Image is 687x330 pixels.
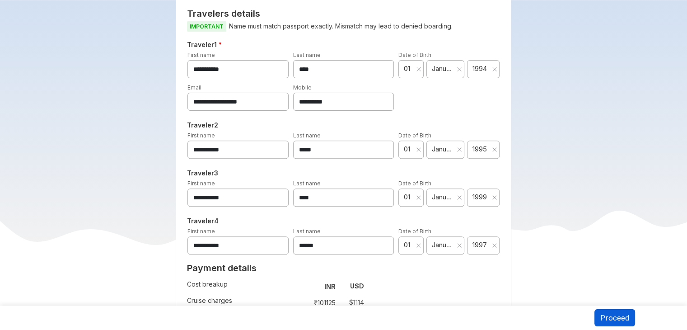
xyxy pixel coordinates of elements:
[293,84,312,91] label: Mobile
[404,240,414,250] span: 01
[416,241,421,250] button: Clear
[457,145,462,154] button: Clear
[416,243,421,248] svg: close
[185,168,502,179] h5: Traveler 3
[492,243,497,248] svg: close
[185,39,502,50] h5: Traveler 1
[432,64,453,73] span: January
[187,84,201,91] label: Email
[293,180,321,187] label: Last name
[457,195,462,200] svg: close
[416,65,421,74] button: Clear
[187,228,215,235] label: First name
[187,180,215,187] label: First name
[301,296,339,309] td: ₹ 101125
[187,52,215,58] label: First name
[293,132,321,139] label: Last name
[492,241,497,250] button: Clear
[492,193,497,202] button: Clear
[457,66,462,72] svg: close
[416,193,421,202] button: Clear
[492,66,497,72] svg: close
[398,132,431,139] label: Date of Birth
[457,147,462,152] svg: close
[339,296,364,309] td: $ 1114
[457,193,462,202] button: Clear
[492,65,497,74] button: Clear
[492,195,497,200] svg: close
[297,294,301,311] td: :
[187,21,226,32] span: IMPORTANT
[187,21,500,32] p: Name must match passport exactly. Mismatch may lead to denied boarding.
[187,263,364,273] h2: Payment details
[324,283,336,290] strong: INR
[457,241,462,250] button: Clear
[432,145,453,154] span: January
[187,8,500,19] h2: Travelers details
[404,145,414,154] span: 01
[187,278,297,294] td: Cost breakup
[404,193,414,202] span: 01
[432,193,453,202] span: January
[187,132,215,139] label: First name
[187,294,297,311] td: Cruise charges
[185,120,502,131] h5: Traveler 2
[457,243,462,248] svg: close
[492,145,497,154] button: Clear
[398,228,431,235] label: Date of Birth
[404,64,414,73] span: 01
[297,278,301,294] td: :
[492,147,497,152] svg: close
[416,195,421,200] svg: close
[293,52,321,58] label: Last name
[472,145,489,154] span: 1995
[416,66,421,72] svg: close
[457,65,462,74] button: Clear
[185,216,502,226] h5: Traveler 4
[350,282,364,290] strong: USD
[416,145,421,154] button: Clear
[594,309,635,326] button: Proceed
[472,193,489,202] span: 1999
[472,64,489,73] span: 1994
[398,52,431,58] label: Date of Birth
[432,240,453,250] span: January
[416,147,421,152] svg: close
[293,228,321,235] label: Last name
[472,240,489,250] span: 1997
[398,180,431,187] label: Date of Birth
